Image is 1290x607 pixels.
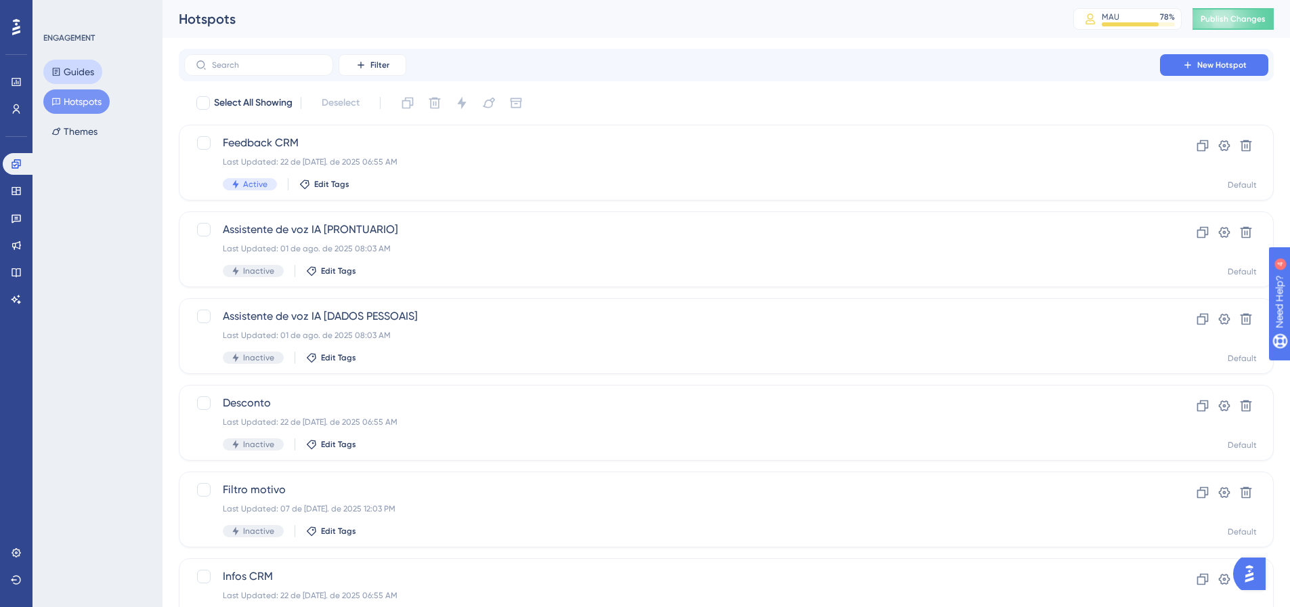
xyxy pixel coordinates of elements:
span: Inactive [243,352,274,363]
div: ENGAGEMENT [43,33,95,43]
button: Edit Tags [306,266,356,276]
span: Edit Tags [321,266,356,276]
div: Default [1228,440,1257,451]
button: Edit Tags [306,439,356,450]
span: Desconto [223,395,1121,411]
button: Themes [43,119,106,144]
div: Last Updated: 07 de [DATE]. de 2025 12:03 PM [223,503,1121,514]
input: Search [212,60,322,70]
div: 4 [94,7,98,18]
button: Edit Tags [306,526,356,537]
div: Default [1228,180,1257,190]
button: Filter [339,54,406,76]
span: Assistente de voz IA [DADOS PESSOAIS] [223,308,1121,325]
button: Edit Tags [299,179,349,190]
div: Last Updated: 22 de [DATE]. de 2025 06:55 AM [223,417,1121,427]
span: Edit Tags [321,439,356,450]
div: Last Updated: 01 de ago. de 2025 08:03 AM [223,243,1121,254]
div: Last Updated: 22 de [DATE]. de 2025 06:55 AM [223,156,1121,167]
div: Default [1228,266,1257,277]
span: Feedback CRM [223,135,1121,151]
span: Inactive [243,526,274,537]
div: 78 % [1160,12,1175,22]
span: Edit Tags [321,526,356,537]
span: Select All Showing [214,95,293,111]
span: Inactive [243,439,274,450]
span: Filtro motivo [223,482,1121,498]
button: Hotspots [43,89,110,114]
button: Edit Tags [306,352,356,363]
div: MAU [1102,12,1119,22]
span: Edit Tags [314,179,349,190]
span: Assistente de voz IA [PRONTUARIO] [223,222,1121,238]
div: Last Updated: 01 de ago. de 2025 08:03 AM [223,330,1121,341]
span: Need Help? [32,3,85,20]
div: Default [1228,353,1257,364]
span: Inactive [243,266,274,276]
span: Deselect [322,95,360,111]
span: Infos CRM [223,568,1121,585]
span: Publish Changes [1201,14,1266,24]
button: Guides [43,60,102,84]
span: New Hotspot [1197,60,1247,70]
div: Hotspots [179,9,1039,28]
iframe: UserGuiding AI Assistant Launcher [1233,553,1274,594]
span: Edit Tags [321,352,356,363]
button: Publish Changes [1192,8,1274,30]
span: Filter [370,60,389,70]
button: New Hotspot [1160,54,1268,76]
span: Active [243,179,267,190]
button: Deselect [309,91,372,115]
div: Default [1228,526,1257,537]
div: Last Updated: 22 de [DATE]. de 2025 06:55 AM [223,590,1121,601]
